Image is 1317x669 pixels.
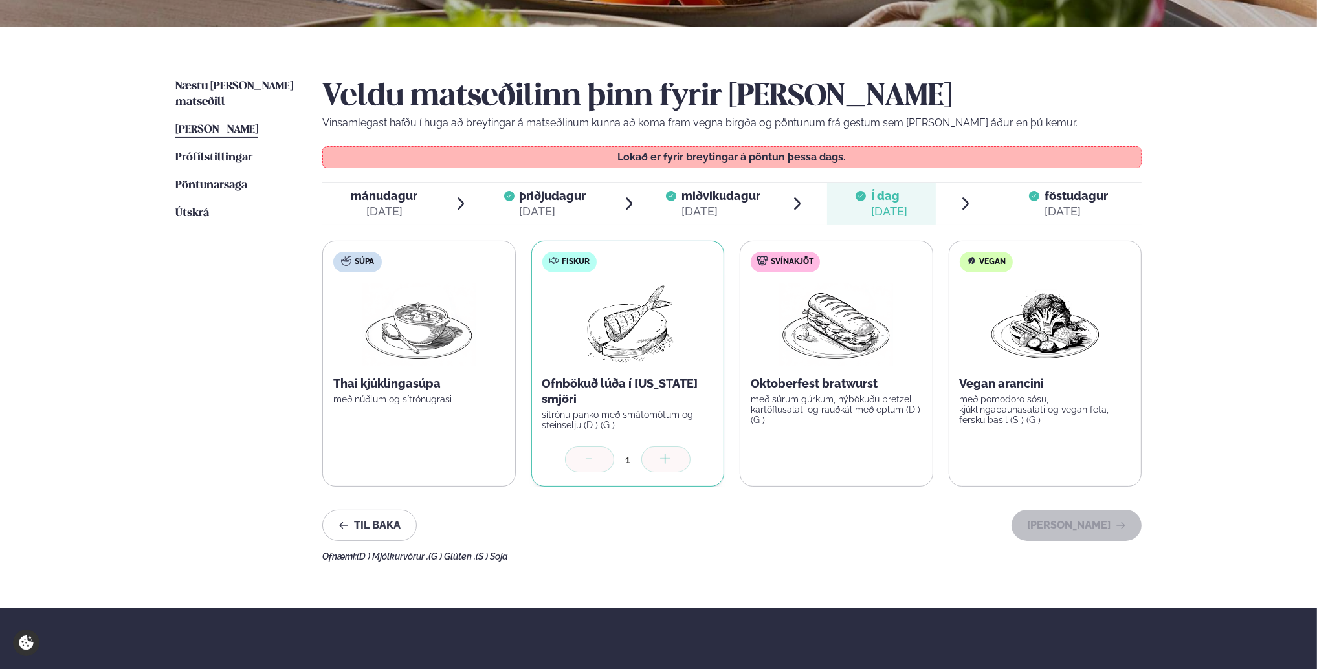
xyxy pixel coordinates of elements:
button: [PERSON_NAME] [1012,510,1142,541]
span: Í dag [871,188,907,204]
span: (D ) Mjólkurvörur , [357,551,428,562]
img: Vegan.png [988,283,1102,366]
span: (S ) Soja [476,551,508,562]
a: [PERSON_NAME] [175,122,258,138]
span: Næstu [PERSON_NAME] matseðill [175,81,293,107]
a: Prófílstillingar [175,150,252,166]
img: fish.svg [549,256,559,266]
img: Soup.png [362,283,476,366]
span: Útskrá [175,208,209,219]
a: Útskrá [175,206,209,221]
p: sítrónu panko með smátómötum og steinselju (D ) (G ) [542,410,714,430]
p: með pomodoro sósu, kjúklingabaunasalati og vegan feta, fersku basil (S ) (G ) [960,394,1131,425]
a: Næstu [PERSON_NAME] matseðill [175,79,296,110]
div: [DATE] [681,204,760,219]
a: Pöntunarsaga [175,178,247,193]
img: Fish.png [570,283,685,366]
img: Panini.png [779,283,893,366]
span: þriðjudagur [520,189,586,203]
span: mánudagur [351,189,418,203]
p: Lokað er fyrir breytingar á pöntun þessa dags. [336,152,1129,162]
span: miðvikudagur [681,189,760,203]
span: Fiskur [562,257,590,267]
div: [DATE] [1045,204,1108,219]
img: pork.svg [757,256,768,266]
span: föstudagur [1045,189,1108,203]
span: Súpa [355,257,374,267]
span: Vegan [980,257,1006,267]
p: Vegan arancini [960,376,1131,391]
p: Vinsamlegast hafðu í huga að breytingar á matseðlinum kunna að koma fram vegna birgða og pöntunum... [322,115,1142,131]
p: Thai kjúklingasúpa [333,376,505,391]
p: Oktoberfest bratwurst [751,376,922,391]
span: Svínakjöt [771,257,813,267]
button: Til baka [322,510,417,541]
h2: Veldu matseðilinn þinn fyrir [PERSON_NAME] [322,79,1142,115]
div: [DATE] [351,204,418,219]
span: Pöntunarsaga [175,180,247,191]
img: Vegan.svg [966,256,977,266]
div: Ofnæmi: [322,551,1142,562]
p: með súrum gúrkum, nýbökuðu pretzel, kartöflusalati og rauðkál með eplum (D ) (G ) [751,394,922,425]
span: (G ) Glúten , [428,551,476,562]
div: 1 [614,452,641,467]
img: soup.svg [341,256,351,266]
div: [DATE] [871,204,907,219]
p: Ofnbökuð lúða í [US_STATE] smjöri [542,376,714,407]
div: [DATE] [520,204,586,219]
p: með núðlum og sítrónugrasi [333,394,505,404]
a: Cookie settings [13,630,39,656]
span: Prófílstillingar [175,152,252,163]
span: [PERSON_NAME] [175,124,258,135]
